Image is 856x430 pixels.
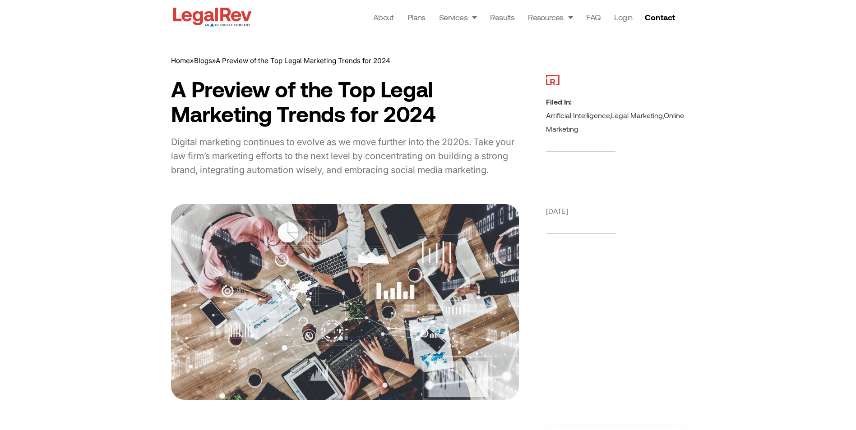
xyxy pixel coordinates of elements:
[641,10,681,24] a: Contact
[614,11,632,23] a: Login
[586,11,601,23] a: FAQ
[645,13,675,21] span: Contact
[194,56,212,65] a: Blogs
[546,111,684,133] a: Online Marketing
[546,111,610,119] a: Artificial Intelligence
[171,77,519,126] h1: A Preview of the Top Legal Marketing Trends for 2024
[171,137,514,175] span: Digital marketing continues to evolve as we move further into the 2020s. Take your law firm’s mar...
[611,111,663,119] a: Legal Marketing
[546,206,568,215] span: [DATE]
[490,11,514,23] a: Results
[546,97,684,133] span: , ,
[216,56,390,65] span: A Preview of the Top Legal Marketing Trends for 2024
[373,11,394,23] a: About
[546,97,572,106] b: Filed In:
[373,11,633,23] nav: Menu
[171,56,390,65] span: » »
[528,11,573,23] a: Resources
[439,11,477,23] a: Services
[171,56,190,65] a: Home
[407,11,426,23] a: Plans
